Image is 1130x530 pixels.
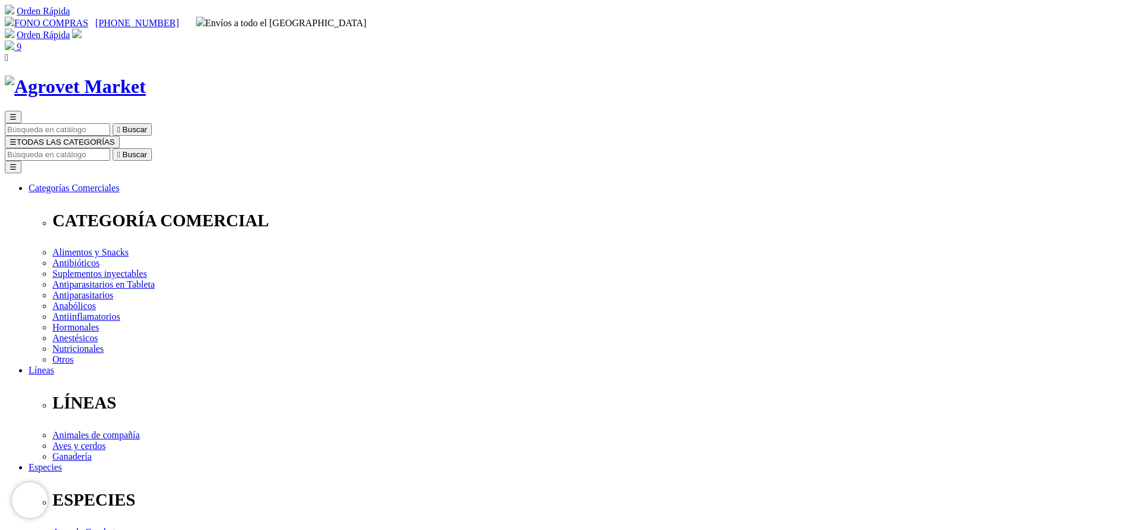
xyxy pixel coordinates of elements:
[52,393,1125,413] p: LÍNEAS
[52,269,147,279] a: Suplementos inyectables
[5,76,146,98] img: Agrovet Market
[52,333,98,343] a: Anestésicos
[5,17,14,26] img: phone.svg
[52,354,74,364] a: Otros
[5,29,14,38] img: shopping-cart.svg
[17,30,70,40] a: Orden Rápida
[196,18,367,28] span: Envíos a todo el [GEOGRAPHIC_DATA]
[52,441,105,451] a: Aves y cerdos
[52,311,120,322] a: Antiinflamatorios
[10,113,17,121] span: ☰
[113,123,152,136] button:  Buscar
[72,29,82,38] img: user.svg
[5,42,21,52] a: 9
[29,183,119,193] a: Categorías Comerciales
[52,247,129,257] a: Alimentos y Snacks
[52,490,1125,510] p: ESPECIES
[5,161,21,173] button: ☰
[95,18,179,28] a: [PHONE_NUMBER]
[52,290,113,300] a: Antiparasitarios
[52,211,1125,230] p: CATEGORÍA COMERCIAL
[5,40,14,50] img: shopping-bag.svg
[72,30,82,40] a: Acceda a su cuenta de cliente
[113,148,152,161] button:  Buscar
[52,451,92,462] a: Ganadería
[29,365,54,375] a: Líneas
[123,150,147,159] span: Buscar
[17,42,21,52] span: 9
[52,301,96,311] a: Anabólicos
[123,125,147,134] span: Buscar
[52,430,140,440] a: Animales de compañía
[5,111,21,123] button: ☰
[52,279,155,289] a: Antiparasitarios en Tableta
[5,148,110,161] input: Buscar
[5,52,8,63] i: 
[5,136,120,148] button: ☰TODAS LAS CATEGORÍAS
[117,150,120,159] i: 
[5,5,14,14] img: shopping-cart.svg
[10,138,17,146] span: ☰
[12,482,48,518] iframe: Brevo live chat
[17,6,70,16] a: Orden Rápida
[52,344,104,354] a: Nutricionales
[5,123,110,136] input: Buscar
[196,17,206,26] img: delivery-truck.svg
[52,258,99,268] a: Antibióticos
[117,125,120,134] i: 
[5,18,88,28] a: FONO COMPRAS
[29,462,62,472] a: Especies
[52,322,99,332] a: Hormonales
